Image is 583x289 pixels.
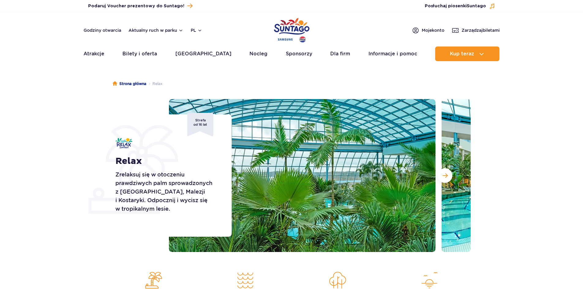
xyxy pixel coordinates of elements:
a: Park of Poland [274,15,309,43]
a: Strona główna [113,81,146,87]
button: Aktualny ruch w parku [129,28,183,33]
span: Strefa od 16 lat [187,113,213,136]
a: [GEOGRAPHIC_DATA] [175,46,231,61]
button: pl [191,27,202,33]
button: Kup teraz [435,46,499,61]
a: Podaruj Voucher prezentowy do Suntago! [88,2,192,10]
button: Posłuchaj piosenkiSuntago [425,3,495,9]
a: Bilety i oferta [122,46,157,61]
span: Suntago [467,4,486,8]
li: Relax [146,81,163,87]
span: Kup teraz [450,51,474,57]
span: Moje konto [422,27,444,33]
a: Dla firm [330,46,350,61]
a: Zarządzajbiletami [452,27,500,34]
a: Informacje i pomoc [368,46,417,61]
span: Zarządzaj biletami [462,27,500,33]
a: Nocleg [249,46,267,61]
p: Zrelaksuj się w otoczeniu prawdziwych palm sprowadzonych z [GEOGRAPHIC_DATA], Malezji i Kostaryki... [115,170,218,213]
span: Podaruj Voucher prezentowy do Suntago! [88,3,184,9]
img: Relax [115,138,133,148]
a: Godziny otwarcia [84,27,121,33]
span: Posłuchaj piosenki [425,3,486,9]
a: Atrakcje [84,46,104,61]
h1: Relax [115,156,218,167]
a: Sponsorzy [286,46,312,61]
a: Mojekonto [412,27,444,34]
button: Następny slajd [438,168,452,183]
